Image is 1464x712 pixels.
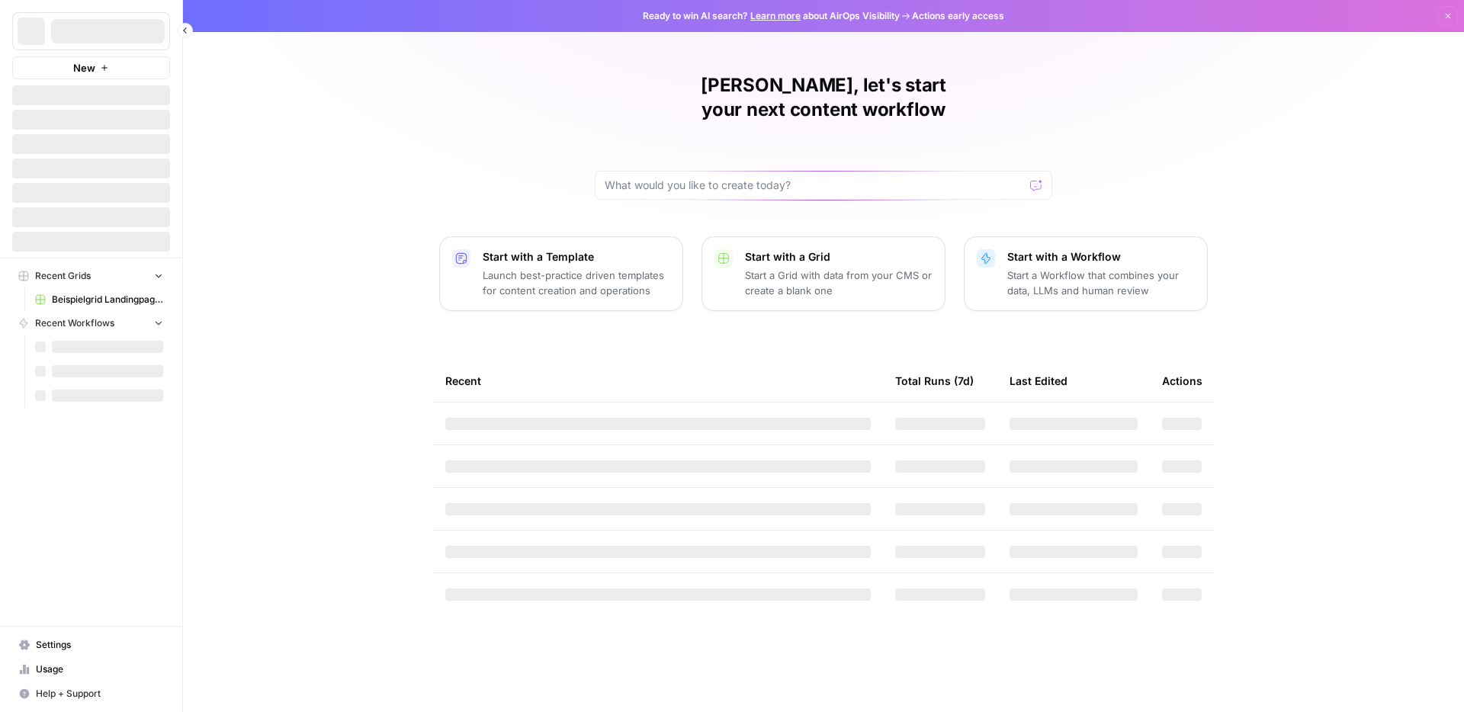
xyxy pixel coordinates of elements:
[12,56,170,79] button: New
[912,9,1004,23] span: Actions early access
[52,293,163,306] span: Beispielgrid Landingpages mit HMTL-Struktur
[745,268,933,298] p: Start a Grid with data from your CMS or create a blank one
[701,236,945,311] button: Start with a GridStart a Grid with data from your CMS or create a blank one
[605,178,1024,193] input: What would you like to create today?
[28,287,170,312] a: Beispielgrid Landingpages mit HMTL-Struktur
[595,73,1052,122] h1: [PERSON_NAME], let's start your next content workflow
[12,682,170,706] button: Help + Support
[750,10,801,21] a: Learn more
[36,687,163,701] span: Help + Support
[35,316,114,330] span: Recent Workflows
[895,360,974,402] div: Total Runs (7d)
[439,236,683,311] button: Start with a TemplateLaunch best-practice driven templates for content creation and operations
[36,638,163,652] span: Settings
[73,60,95,75] span: New
[483,268,670,298] p: Launch best-practice driven templates for content creation and operations
[445,360,871,402] div: Recent
[36,662,163,676] span: Usage
[964,236,1208,311] button: Start with a WorkflowStart a Workflow that combines your data, LLMs and human review
[745,249,933,265] p: Start with a Grid
[1162,360,1202,402] div: Actions
[12,633,170,657] a: Settings
[12,312,170,335] button: Recent Workflows
[1007,268,1195,298] p: Start a Workflow that combines your data, LLMs and human review
[12,265,170,287] button: Recent Grids
[643,9,900,23] span: Ready to win AI search? about AirOps Visibility
[35,269,91,283] span: Recent Grids
[12,657,170,682] a: Usage
[1007,249,1195,265] p: Start with a Workflow
[1010,360,1067,402] div: Last Edited
[483,249,670,265] p: Start with a Template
